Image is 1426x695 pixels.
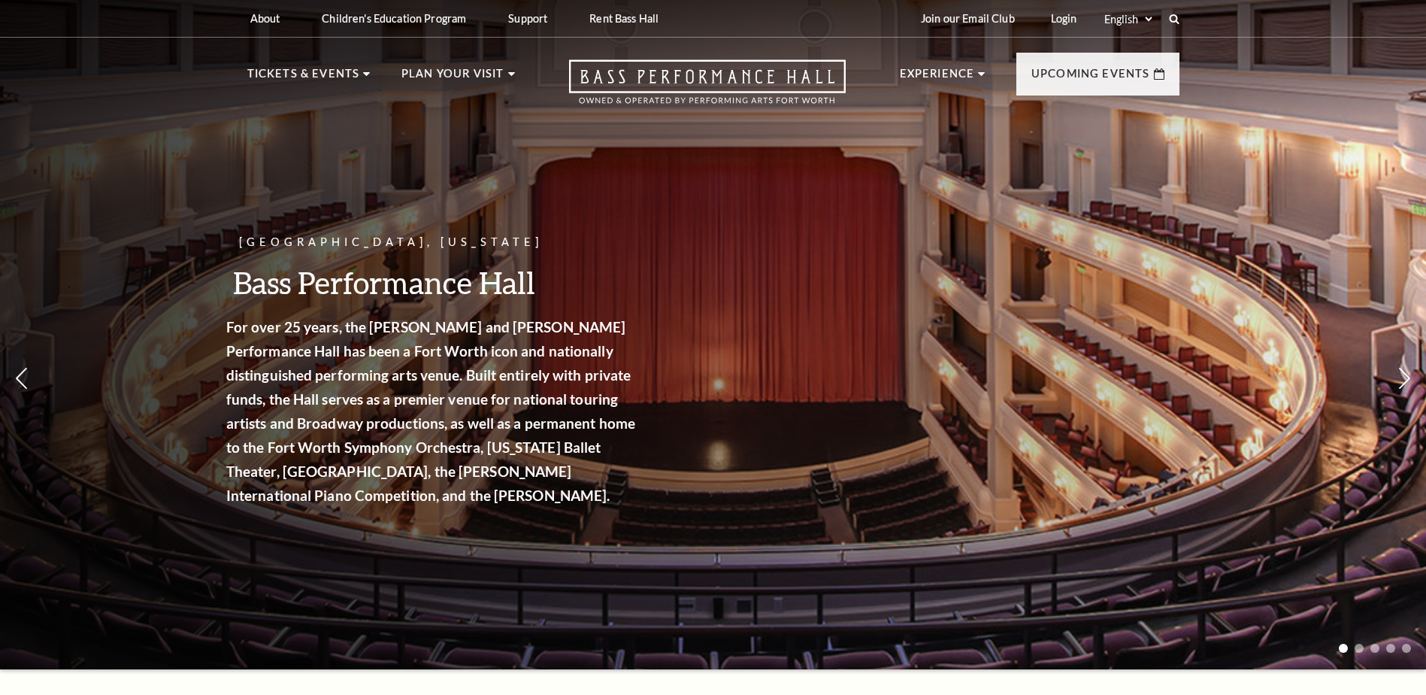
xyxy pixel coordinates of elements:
[401,65,504,92] p: Plan Your Visit
[241,263,655,302] h3: Bass Performance Hall
[250,12,280,25] p: About
[322,12,466,25] p: Children's Education Program
[900,65,975,92] p: Experience
[589,12,659,25] p: Rent Bass Hall
[241,318,650,504] strong: For over 25 years, the [PERSON_NAME] and [PERSON_NAME] Performance Hall has been a Fort Worth ico...
[1031,65,1150,92] p: Upcoming Events
[508,12,547,25] p: Support
[241,233,655,252] p: [GEOGRAPHIC_DATA], [US_STATE]
[247,65,360,92] p: Tickets & Events
[1101,12,1155,26] select: Select:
